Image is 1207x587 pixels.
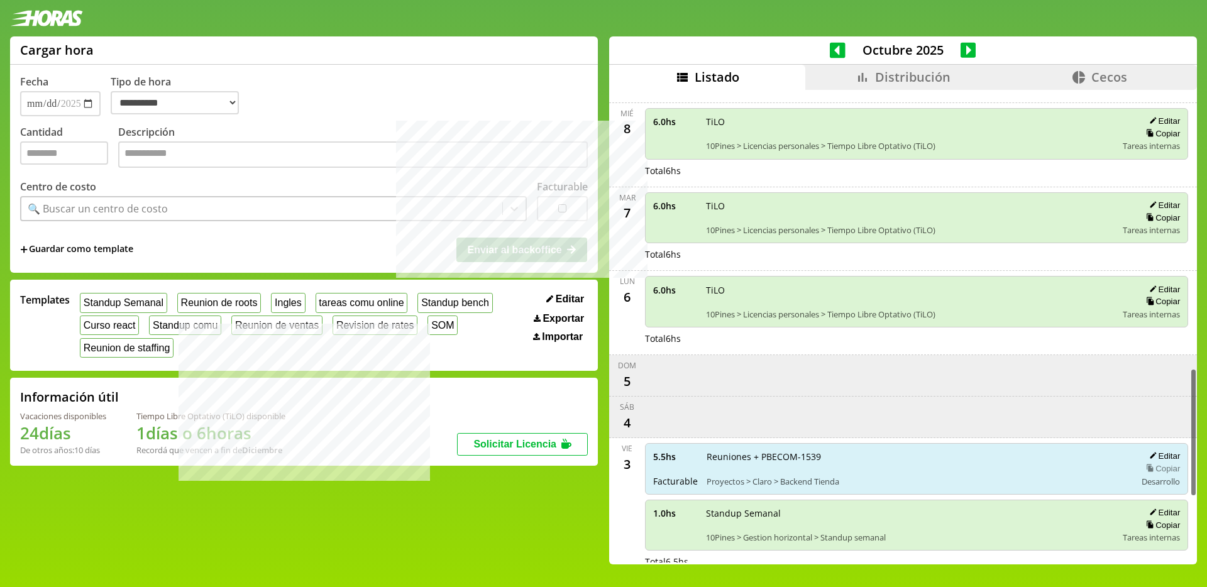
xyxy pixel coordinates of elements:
div: Total 6 hs [645,332,1189,344]
span: Listado [695,69,739,85]
span: Octubre 2025 [846,41,961,58]
button: Standup Semanal [80,293,167,312]
span: Distribución [875,69,951,85]
div: mié [620,108,634,119]
h1: 24 días [20,422,106,444]
span: Tareas internas [1123,532,1180,543]
span: Reuniones + PBECOM-1539 [707,451,1128,463]
span: + [20,243,28,256]
label: Descripción [118,125,588,171]
label: Cantidad [20,125,118,171]
button: Copiar [1142,520,1180,530]
img: logotipo [10,10,83,26]
button: Solicitar Licencia [457,433,588,456]
div: sáb [620,402,634,412]
button: Copiar [1142,212,1180,223]
button: Copiar [1142,128,1180,139]
button: Standup comu [149,315,221,335]
b: Diciembre [242,444,282,456]
div: 4 [617,412,637,432]
label: Tipo de hora [111,75,249,116]
div: Vacaciones disponibles [20,410,106,422]
h2: Información útil [20,388,119,405]
span: TiLO [706,116,1115,128]
button: Ingles [271,293,305,312]
button: Exportar [530,312,588,325]
label: Facturable [537,180,588,194]
span: 6.0 hs [653,284,697,296]
span: Templates [20,293,70,307]
h1: 1 días o 6 horas [136,422,285,444]
span: 6.0 hs [653,200,697,212]
button: Editar [543,293,588,305]
span: Solicitar Licencia [473,439,556,449]
button: Revision de rates [333,315,417,335]
span: 10Pines > Gestion horizontal > Standup semanal [706,532,1115,543]
span: 10Pines > Licencias personales > Tiempo Libre Optativo (TiLO) [706,140,1115,151]
span: Exportar [543,313,584,324]
select: Tipo de hora [111,91,239,114]
button: Standup bench [417,293,492,312]
div: vie [622,443,632,454]
div: 8 [617,119,637,139]
div: 6 [617,287,637,307]
button: Copiar [1142,296,1180,307]
div: mar [619,192,636,203]
span: Proyectos > Claro > Backend Tienda [707,476,1128,487]
div: Total 6 hs [645,248,1189,260]
span: 10Pines > Licencias personales > Tiempo Libre Optativo (TiLO) [706,224,1115,236]
span: 5.5 hs [653,451,698,463]
span: Standup Semanal [706,507,1115,519]
button: SOM [427,315,458,335]
div: 7 [617,203,637,223]
button: Editar [1145,116,1180,126]
button: Editar [1145,284,1180,295]
div: Recordá que vencen a fin de [136,444,285,456]
span: +Guardar como template [20,243,133,256]
div: 3 [617,454,637,474]
div: 🔍 Buscar un centro de costo [28,202,168,216]
button: Copiar [1142,463,1180,474]
button: tareas comu online [316,293,408,312]
input: Cantidad [20,141,108,165]
div: scrollable content [609,90,1197,562]
button: Reunion de roots [177,293,261,312]
div: De otros años: 10 días [20,444,106,456]
button: Curso react [80,315,139,335]
label: Fecha [20,75,48,89]
span: Importar [542,331,583,343]
span: Tareas internas [1123,224,1180,236]
span: 6.0 hs [653,116,697,128]
div: Total 6 hs [645,165,1189,177]
div: 5 [617,371,637,391]
div: Tiempo Libre Optativo (TiLO) disponible [136,410,285,422]
button: Editar [1145,200,1180,211]
button: Reunion de ventas [231,315,322,335]
span: Tareas internas [1123,309,1180,320]
label: Centro de costo [20,180,96,194]
button: Reunion de staffing [80,338,174,358]
span: Editar [556,293,584,305]
span: Facturable [653,475,698,487]
div: Total 6.5 hs [645,556,1189,568]
span: Tareas internas [1123,140,1180,151]
span: Cecos [1091,69,1127,85]
span: Desarrollo [1142,476,1180,487]
div: lun [620,276,635,287]
span: TiLO [706,284,1115,296]
button: Editar [1145,507,1180,518]
span: TiLO [706,200,1115,212]
h1: Cargar hora [20,41,94,58]
textarea: Descripción [118,141,588,168]
span: 10Pines > Licencias personales > Tiempo Libre Optativo (TiLO) [706,309,1115,320]
button: Editar [1145,451,1180,461]
div: dom [618,360,636,371]
span: 1.0 hs [653,507,697,519]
